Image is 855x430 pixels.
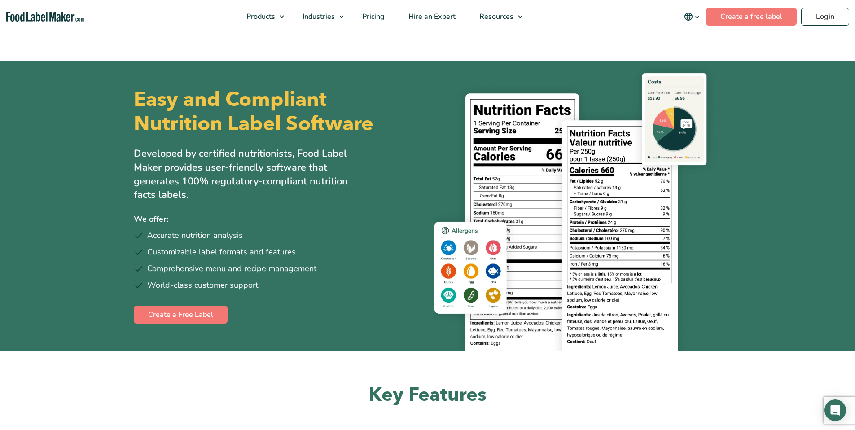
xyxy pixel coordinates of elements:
[134,306,228,324] a: Create a Free Label
[300,12,336,22] span: Industries
[134,383,722,408] h2: Key Features
[406,12,456,22] span: Hire an Expert
[134,213,421,226] p: We offer:
[360,12,386,22] span: Pricing
[147,279,258,291] span: World-class customer support
[147,229,243,241] span: Accurate nutrition analysis
[477,12,514,22] span: Resources
[706,8,797,26] a: Create a free label
[801,8,849,26] a: Login
[824,399,846,421] div: Open Intercom Messenger
[134,88,420,136] h1: Easy and Compliant Nutrition Label Software
[244,12,276,22] span: Products
[134,147,367,202] p: Developed by certified nutritionists, Food Label Maker provides user-friendly software that gener...
[147,246,296,258] span: Customizable label formats and features
[147,263,316,275] span: Comprehensive menu and recipe management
